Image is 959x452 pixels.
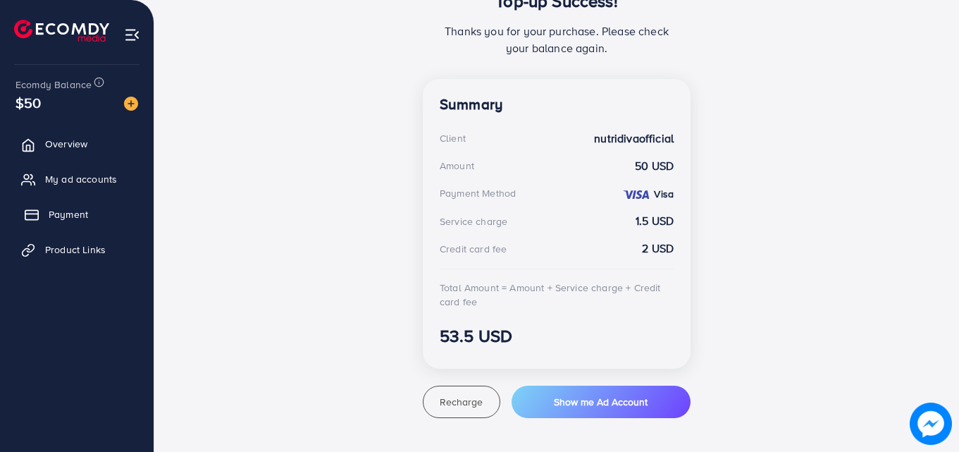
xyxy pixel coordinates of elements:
a: Payment [11,200,143,228]
strong: nutridivaofficial [594,130,674,147]
span: Show me Ad Account [554,395,648,409]
div: Service charge [440,214,507,228]
strong: 50 USD [635,158,674,174]
div: Client [440,131,466,145]
h3: 53.5 USD [440,326,674,346]
span: Ecomdy Balance [16,78,92,92]
img: menu [124,27,140,43]
span: $50 [16,92,41,113]
div: Payment Method [440,186,516,200]
span: Recharge [440,395,483,409]
strong: 1.5 USD [636,213,674,229]
div: Amount [440,159,474,173]
strong: 2 USD [642,240,674,257]
img: credit [622,189,650,200]
img: image [910,403,952,445]
button: Show me Ad Account [512,386,691,418]
span: Payment [49,207,88,221]
a: Product Links [11,236,143,264]
span: Overview [45,137,87,151]
span: My ad accounts [45,172,117,186]
div: Total Amount = Amount + Service charge + Credit card fee [440,281,674,310]
h4: Summary [440,96,674,114]
a: Overview [11,130,143,158]
img: image [124,97,138,111]
button: Recharge [423,386,500,418]
strong: Visa [654,187,674,201]
a: My ad accounts [11,165,143,193]
div: Credit card fee [440,242,507,256]
img: logo [14,20,109,42]
p: Thanks you for your purchase. Please check your balance again. [440,23,674,56]
span: Product Links [45,243,106,257]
